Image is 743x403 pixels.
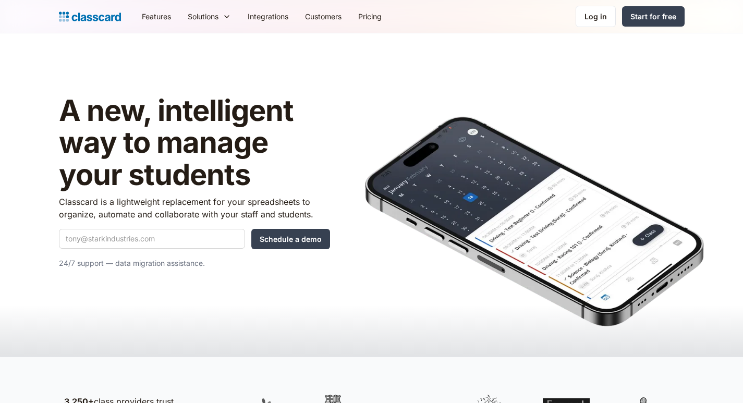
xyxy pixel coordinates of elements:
[630,11,676,22] div: Start for free
[59,229,330,249] form: Quick Demo Form
[188,11,218,22] div: Solutions
[179,5,239,28] div: Solutions
[59,9,121,24] a: home
[251,229,330,249] input: Schedule a demo
[576,6,616,27] a: Log in
[59,229,245,249] input: tony@starkindustries.com
[297,5,350,28] a: Customers
[59,196,330,221] p: Classcard is a lightweight replacement for your spreadsheets to organize, automate and collaborat...
[584,11,607,22] div: Log in
[239,5,297,28] a: Integrations
[133,5,179,28] a: Features
[59,95,330,191] h1: A new, intelligent way to manage your students
[350,5,390,28] a: Pricing
[622,6,685,27] a: Start for free
[59,257,330,270] p: 24/7 support — data migration assistance.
